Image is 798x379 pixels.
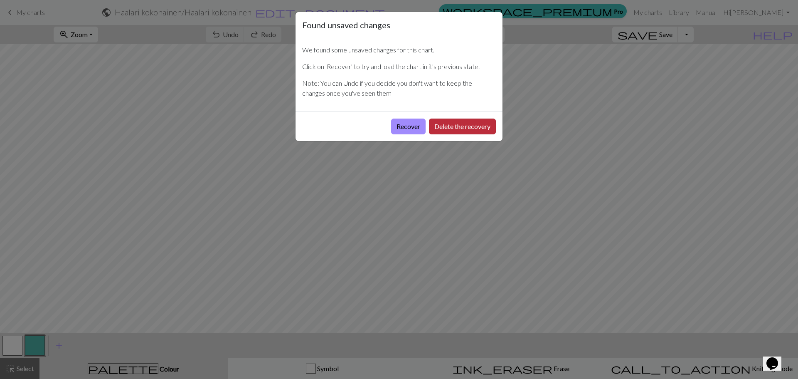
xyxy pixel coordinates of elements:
[302,62,496,72] p: Click on 'Recover' to try and load the chart in it's previous state.
[429,119,496,134] button: Delete the recovery
[302,45,496,55] p: We found some unsaved changes for this chart.
[763,346,790,371] iframe: chat widget
[302,19,390,31] h5: Found unsaved changes
[302,78,496,98] p: Note: You can Undo if you decide you don't want to keep the changes once you've seen them
[391,119,426,134] button: Recover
